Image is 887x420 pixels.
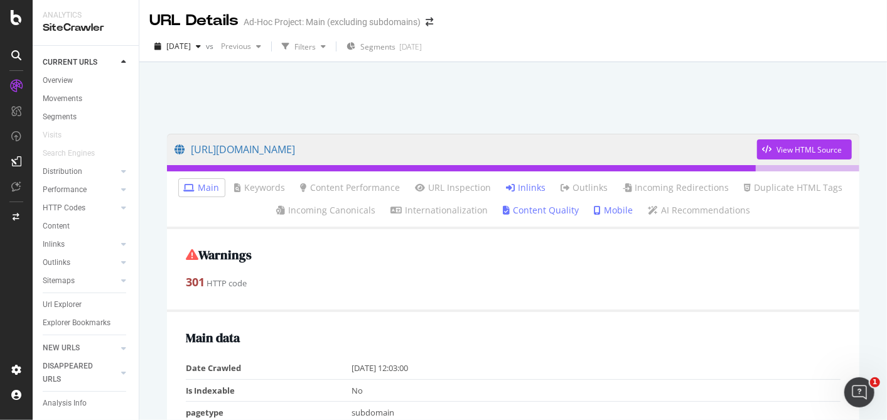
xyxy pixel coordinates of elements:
h2: Warnings [186,248,841,262]
div: NEW URLS [43,342,80,355]
a: Overview [43,74,130,87]
iframe: Intercom live chat [844,377,874,407]
strong: 301 [186,274,205,289]
div: DISAPPEARED URLS [43,360,106,386]
td: Is Indexable [186,379,352,402]
a: DISAPPEARED URLS [43,360,117,386]
div: Outlinks [43,256,70,269]
a: Outlinks [43,256,117,269]
div: arrow-right-arrow-left [426,18,433,26]
div: Movements [43,92,82,105]
a: Explorer Bookmarks [43,316,130,330]
span: Segments [360,41,395,52]
a: URL Inspection [416,181,492,194]
div: Segments [43,110,77,124]
a: Incoming Canonicals [276,204,375,217]
div: URL Details [149,10,239,31]
a: Movements [43,92,130,105]
div: Distribution [43,165,82,178]
a: Keywords [235,181,286,194]
a: Analysis Info [43,397,130,410]
a: AI Recommendations [648,204,750,217]
a: Visits [43,129,74,142]
div: Filters [294,41,316,52]
div: Explorer Bookmarks [43,316,110,330]
div: HTTP Codes [43,202,85,215]
div: SiteCrawler [43,21,129,35]
div: View HTML Source [777,144,842,155]
a: Inlinks [507,181,546,194]
td: Date Crawled [186,357,352,379]
button: Segments[DATE] [341,36,427,57]
div: Inlinks [43,238,65,251]
a: Content Quality [503,204,579,217]
a: Main [184,181,220,194]
div: Search Engines [43,147,95,160]
td: [DATE] 12:03:00 [352,357,841,379]
a: Internationalization [390,204,488,217]
a: CURRENT URLS [43,56,117,69]
a: Duplicate HTML Tags [745,181,843,194]
a: Outlinks [561,181,608,194]
button: [DATE] [149,36,206,57]
a: Content Performance [301,181,400,194]
div: Overview [43,74,73,87]
div: CURRENT URLS [43,56,97,69]
a: Content [43,220,130,233]
td: No [352,379,841,402]
a: Mobile [594,204,633,217]
a: Performance [43,183,117,197]
a: NEW URLS [43,342,117,355]
div: [DATE] [399,41,422,52]
span: vs [206,41,216,51]
span: 1 [870,377,880,387]
div: Analysis Info [43,397,87,410]
a: Search Engines [43,147,107,160]
div: Url Explorer [43,298,82,311]
a: Url Explorer [43,298,130,311]
span: 2025 Sep. 1st [166,41,191,51]
div: Visits [43,129,62,142]
a: Incoming Redirections [623,181,729,194]
div: Sitemaps [43,274,75,288]
a: Segments [43,110,130,124]
div: Performance [43,183,87,197]
div: Ad-Hoc Project: Main (excluding subdomains) [244,16,421,28]
button: Previous [216,36,266,57]
a: HTTP Codes [43,202,117,215]
a: Distribution [43,165,117,178]
a: Sitemaps [43,274,117,288]
h2: Main data [186,331,841,345]
button: View HTML Source [757,139,852,159]
div: HTTP code [186,274,841,291]
div: Content [43,220,70,233]
span: Previous [216,41,251,51]
a: Inlinks [43,238,117,251]
button: Filters [277,36,331,57]
div: Analytics [43,10,129,21]
a: [URL][DOMAIN_NAME] [175,134,757,165]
